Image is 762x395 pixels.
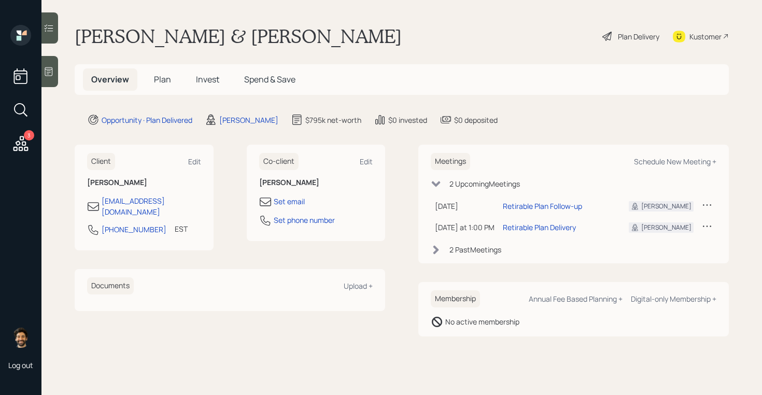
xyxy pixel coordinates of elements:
div: Schedule New Meeting + [634,157,716,166]
div: Annual Fee Based Planning + [529,294,623,304]
div: $0 invested [388,115,427,125]
div: Set phone number [274,215,335,225]
div: $795k net-worth [305,115,361,125]
h6: [PERSON_NAME] [259,178,373,187]
h6: [PERSON_NAME] [87,178,201,187]
div: [PERSON_NAME] [219,115,278,125]
h1: [PERSON_NAME] & [PERSON_NAME] [75,25,402,48]
div: Upload + [344,281,373,291]
div: [DATE] [435,201,495,211]
div: Log out [8,360,33,370]
div: Edit [360,157,373,166]
div: Opportunity · Plan Delivered [102,115,192,125]
img: eric-schwartz-headshot.png [10,327,31,348]
div: 2 Upcoming Meeting s [449,178,520,189]
div: [DATE] at 1:00 PM [435,222,495,233]
h6: Documents [87,277,134,294]
div: [PERSON_NAME] [641,202,692,211]
div: Kustomer [689,31,722,42]
div: Edit [188,157,201,166]
div: No active membership [445,316,519,327]
div: [PHONE_NUMBER] [102,224,166,235]
div: Set email [274,196,305,207]
div: Retirable Plan Delivery [503,222,576,233]
div: EST [175,223,188,234]
span: Invest [196,74,219,85]
div: [PERSON_NAME] [641,223,692,232]
div: $0 deposited [454,115,498,125]
div: Digital-only Membership + [631,294,716,304]
span: Overview [91,74,129,85]
span: Spend & Save [244,74,295,85]
div: 2 Past Meeting s [449,244,501,255]
div: Plan Delivery [618,31,659,42]
h6: Meetings [431,153,470,170]
h6: Co-client [259,153,299,170]
span: Plan [154,74,171,85]
div: Retirable Plan Follow-up [503,201,582,211]
div: [EMAIL_ADDRESS][DOMAIN_NAME] [102,195,201,217]
div: 3 [24,130,34,140]
h6: Membership [431,290,480,307]
h6: Client [87,153,115,170]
